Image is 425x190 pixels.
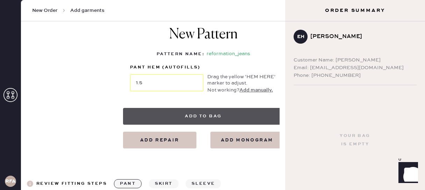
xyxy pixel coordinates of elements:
[123,108,284,125] button: Add to bag
[149,179,179,188] button: skirt
[32,7,58,14] span: New Order
[310,32,411,41] div: [PERSON_NAME]
[340,132,370,148] div: Your bag is empty
[294,72,417,79] div: Phone: [PHONE_NUMBER]
[36,180,107,188] div: Review fitting steps
[392,159,422,189] iframe: Front Chat
[123,132,196,148] button: Add repair
[294,56,417,64] div: Customer Name: [PERSON_NAME]
[210,132,284,148] button: add monogram
[297,34,304,39] h3: EH
[207,50,250,58] div: reformation_jeans
[294,88,331,96] span: Deliver to:
[285,7,425,14] h3: Order Summary
[207,86,277,94] div: Not working?
[186,179,221,188] button: sleeve
[294,64,417,72] div: Email: [EMAIL_ADDRESS][DOMAIN_NAME]
[70,7,105,14] span: Add garments
[130,74,203,91] input: Move the yellow marker!
[130,63,203,72] label: pant hem (autofills)
[169,26,238,50] h1: New Pattern
[239,86,273,94] button: Add manually.
[157,50,204,58] div: Pattern Name :
[207,74,277,86] div: Drag the yellow ‘HEM HERE’ marker to adjust.
[5,179,16,184] h3: RFA
[114,179,142,188] button: pant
